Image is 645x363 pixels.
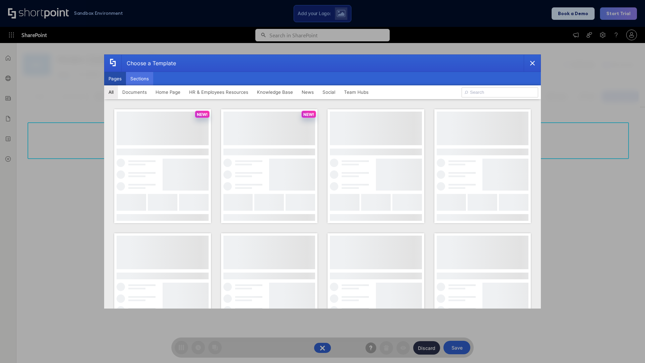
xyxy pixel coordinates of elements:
button: Sections [126,72,153,85]
button: Documents [118,85,151,99]
div: template selector [104,54,541,309]
p: NEW! [303,112,314,117]
button: Knowledge Base [253,85,297,99]
p: NEW! [197,112,208,117]
button: News [297,85,318,99]
button: All [104,85,118,99]
button: Team Hubs [340,85,373,99]
div: Choose a Template [121,55,176,72]
button: Home Page [151,85,185,99]
iframe: Chat Widget [611,331,645,363]
button: Social [318,85,340,99]
button: Pages [104,72,126,85]
button: HR & Employees Resources [185,85,253,99]
input: Search [462,87,538,97]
